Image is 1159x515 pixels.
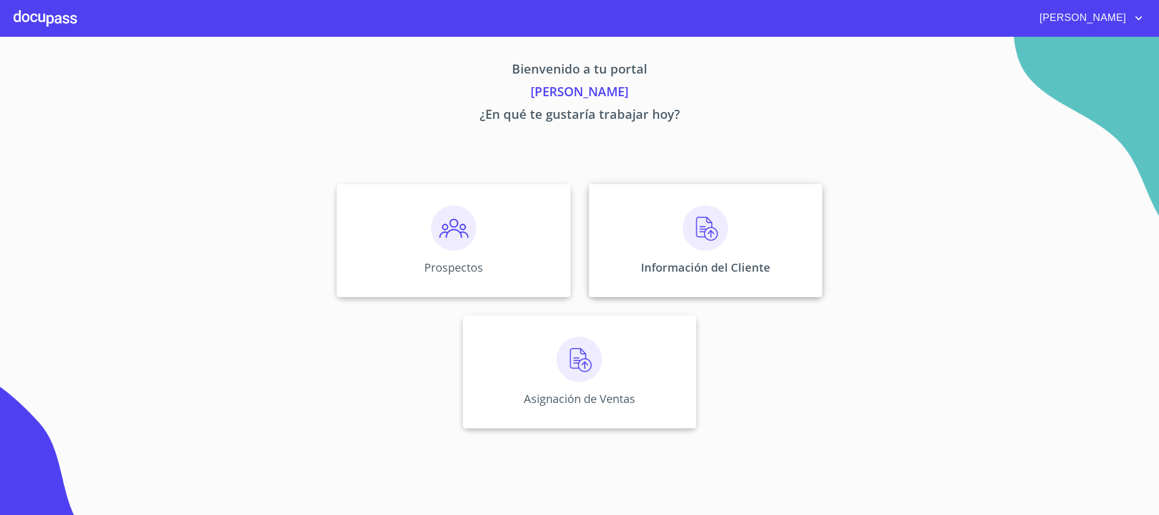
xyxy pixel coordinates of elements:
img: prospectos.png [431,205,476,251]
p: Información del Cliente [641,260,770,275]
img: carga.png [683,205,728,251]
p: ¿En qué te gustaría trabajar hoy? [231,105,928,127]
p: Prospectos [424,260,483,275]
img: carga.png [557,337,602,382]
button: account of current user [1031,9,1145,27]
p: Bienvenido a tu portal [231,59,928,82]
p: [PERSON_NAME] [231,82,928,105]
span: [PERSON_NAME] [1031,9,1132,27]
p: Asignación de Ventas [524,391,635,406]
